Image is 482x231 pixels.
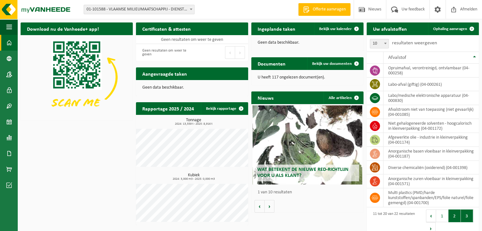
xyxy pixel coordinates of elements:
[139,178,248,181] span: 2024: 3,000 m3 - 2025: 0,000 m3
[136,22,197,35] h2: Certificaten & attesten
[383,188,479,207] td: multi plastics (PMD/harde kunststoffen/spanbanden/EPS/folie naturel/folie gemengd) (04-001700)
[370,39,389,48] span: 10
[314,22,363,35] a: Bekijk uw kalender
[383,105,479,119] td: afvalstroom niet van toepassing (niet gevaarlijk) (04-001085)
[428,22,478,35] a: Ophaling aanvragen
[136,102,200,115] h2: Rapportage 2025 / 2024
[136,35,248,44] td: Geen resultaten om weer te geven
[436,209,448,222] button: 1
[257,167,349,178] span: Wat betekent de nieuwe RED-richtlijn voor u als klant?
[251,22,302,35] h2: Ingeplande taken
[258,75,357,80] p: U heeft 117 ongelezen document(en).
[324,91,363,104] a: Alle artikelen
[201,102,247,115] a: Bekijk rapportage
[235,46,245,59] button: Next
[319,27,352,31] span: Bekijk uw kalender
[383,174,479,188] td: anorganische zuren vloeibaar in kleinverpakking (04-001571)
[367,22,413,35] h2: Uw afvalstoffen
[461,209,473,222] button: 3
[388,55,406,60] span: Afvalstof
[307,57,363,70] a: Bekijk uw documenten
[383,91,479,105] td: labo/medische elektronische apparatuur (04-000830)
[84,5,194,14] span: 01-101588 - VLAAMSE MILIEUMAATSCHAPPIJ - DIENST LABORATORIUM - SINT-DENIJS-WESTREM
[258,41,357,45] p: Geen data beschikbaar.
[251,91,280,104] h2: Nieuws
[312,62,352,66] span: Bekijk uw documenten
[392,41,437,46] label: resultaten weergeven
[433,27,467,31] span: Ophaling aanvragen
[139,122,248,126] span: 2024: 13,559 t - 2025: 8,916 t
[383,147,479,161] td: anorganische basen vloeibaar in kleinverpakking (04-001187)
[21,22,105,35] h2: Download nu de Vanheede+ app!
[254,200,265,213] button: Vorige
[139,46,189,59] div: Geen resultaten om weer te geven
[258,190,360,195] p: 1 van 10 resultaten
[383,78,479,91] td: labo-afval (giftig) (04-000261)
[383,161,479,174] td: diverse chemicaliën (oxiderend) (04-001398)
[426,209,436,222] button: Previous
[383,119,479,133] td: niet gehalogeneerde solventen - hoogcalorisch in kleinverpakking (04-001172)
[370,39,389,48] span: 10
[142,85,242,90] p: Geen data beschikbaar.
[265,200,274,213] button: Volgende
[136,67,193,80] h2: Aangevraagde taken
[251,57,292,70] h2: Documenten
[139,173,248,181] h3: Kubiek
[21,35,133,119] img: Download de VHEPlus App
[253,105,363,184] a: Wat betekent de nieuwe RED-richtlijn voor u als klant?
[298,3,350,16] a: Offerte aanvragen
[139,118,248,126] h3: Tonnage
[225,46,235,59] button: Previous
[448,209,461,222] button: 2
[383,133,479,147] td: afgewerkte olie - industrie in kleinverpakking (04-001174)
[311,6,347,13] span: Offerte aanvragen
[383,64,479,78] td: opruimafval, verontreinigd, ontvlambaar (04-000258)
